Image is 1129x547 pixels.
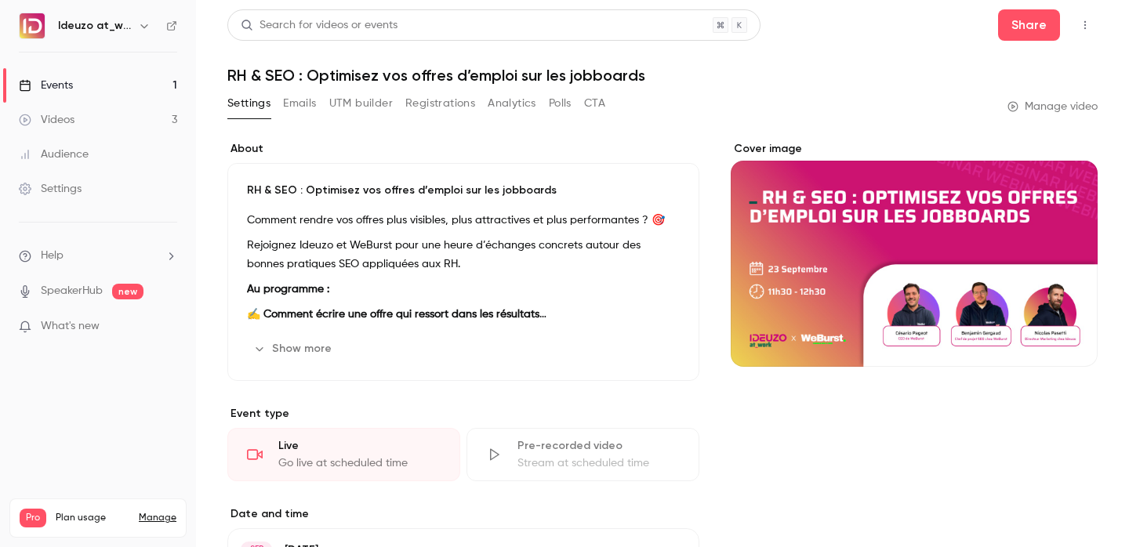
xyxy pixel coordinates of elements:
[247,309,546,320] strong: ✍️ Comment écrire une offre qui ressort dans les résultats
[41,283,103,299] a: SpeakerHub
[41,318,100,335] span: What's new
[19,147,89,162] div: Audience
[19,248,177,264] li: help-dropdown-opener
[466,428,699,481] div: Pre-recorded videoStream at scheduled time
[227,91,270,116] button: Settings
[488,91,536,116] button: Analytics
[56,512,129,524] span: Plan usage
[58,18,132,34] h6: Ideuzo at_work
[329,91,393,116] button: UTM builder
[584,91,605,116] button: CTA
[19,112,74,128] div: Videos
[227,506,699,522] label: Date and time
[20,509,46,527] span: Pro
[517,438,680,454] div: Pre-recorded video
[139,512,176,524] a: Manage
[247,336,341,361] button: Show more
[241,17,398,34] div: Search for videos or events
[19,181,82,197] div: Settings
[405,91,475,116] button: Registrations
[731,141,1098,157] label: Cover image
[112,284,143,299] span: new
[158,320,177,334] iframe: Noticeable Trigger
[41,248,64,264] span: Help
[227,141,699,157] label: About
[247,236,680,273] p: Rejoignez Ideuzo et WeBurst pour une heure d’échanges concrets autour des bonnes pratiques SEO ap...
[227,406,699,422] p: Event type
[1007,99,1098,114] a: Manage video
[247,284,329,295] strong: Au programme :
[19,78,73,93] div: Events
[278,455,441,471] div: Go live at scheduled time
[283,91,316,116] button: Emails
[227,428,460,481] div: LiveGo live at scheduled time
[20,13,45,38] img: Ideuzo at_work
[278,438,441,454] div: Live
[247,183,680,198] p: RH & SEO : Optimisez vos offres d’emploi sur les jobboards
[998,9,1060,41] button: Share
[517,455,680,471] div: Stream at scheduled time
[227,66,1098,85] h1: RH & SEO : Optimisez vos offres d’emploi sur les jobboards
[247,211,680,230] p: Comment rendre vos offres plus visibles, plus attractives et plus performantes ? 🎯
[549,91,572,116] button: Polls
[731,141,1098,367] section: Cover image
